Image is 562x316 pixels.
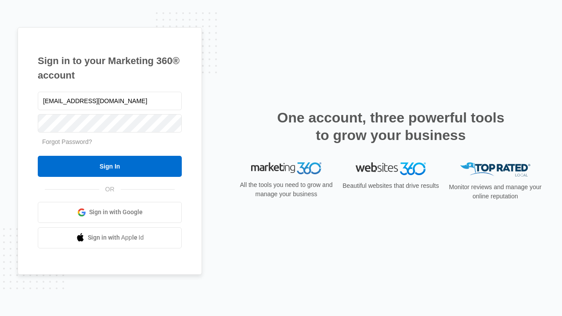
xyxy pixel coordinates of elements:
[251,162,321,175] img: Marketing 360
[42,138,92,145] a: Forgot Password?
[446,183,544,201] p: Monitor reviews and manage your online reputation
[274,109,507,144] h2: One account, three powerful tools to grow your business
[88,233,144,242] span: Sign in with Apple Id
[38,156,182,177] input: Sign In
[89,208,143,217] span: Sign in with Google
[38,92,182,110] input: Email
[460,162,530,177] img: Top Rated Local
[237,180,335,199] p: All the tools you need to grow and manage your business
[356,162,426,175] img: Websites 360
[38,54,182,83] h1: Sign in to your Marketing 360® account
[38,202,182,223] a: Sign in with Google
[342,181,440,190] p: Beautiful websites that drive results
[99,185,121,194] span: OR
[38,227,182,248] a: Sign in with Apple Id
